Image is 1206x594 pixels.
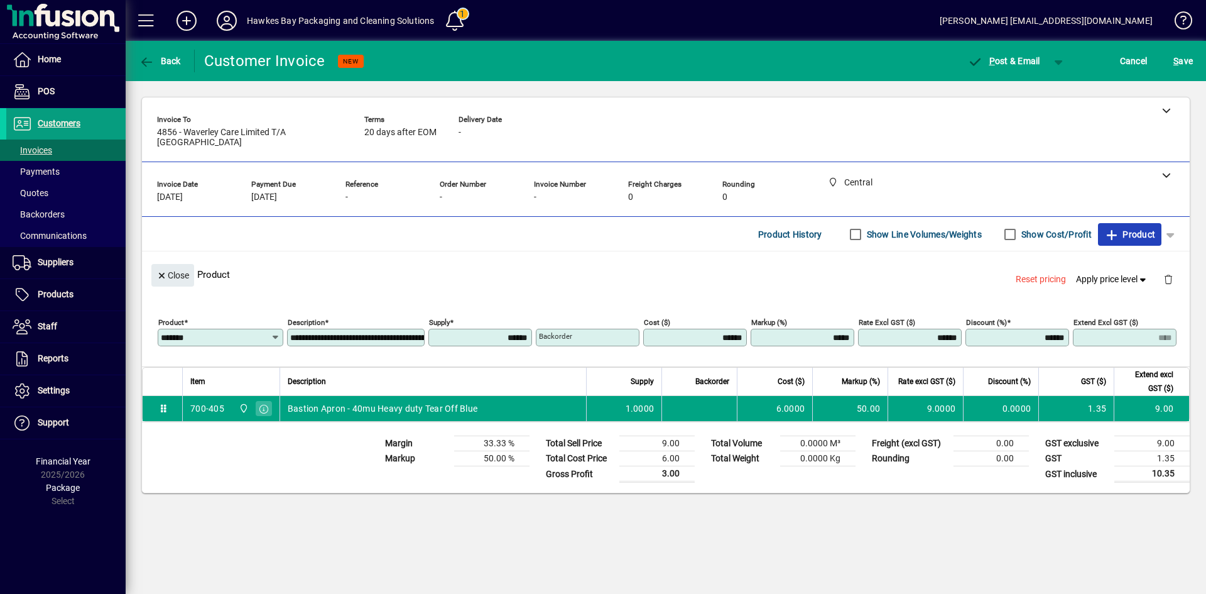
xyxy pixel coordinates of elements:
[1071,268,1154,291] button: Apply price level
[379,436,454,451] td: Margin
[966,318,1007,327] mat-label: Discount (%)
[961,50,1046,72] button: Post & Email
[1039,466,1114,482] td: GST inclusive
[534,192,536,202] span: -
[780,451,856,466] td: 0.0000 Kg
[1173,56,1178,66] span: S
[6,343,126,375] a: Reports
[6,44,126,75] a: Home
[288,402,477,415] span: Bastion Apron - 40mu Heavy duty Tear Off Blue
[38,321,57,331] span: Staff
[1104,224,1155,245] span: Product
[142,251,1190,297] div: Product
[6,140,126,161] a: Invoices
[758,224,822,245] span: Product History
[46,483,80,493] span: Package
[953,436,1029,451] td: 0.00
[6,182,126,204] a: Quotes
[842,375,880,388] span: Markup (%)
[751,318,787,327] mat-label: Markup (%)
[6,161,126,182] a: Payments
[38,417,69,427] span: Support
[36,456,90,466] span: Financial Year
[866,436,953,451] td: Freight (excl GST)
[1114,466,1190,482] td: 10.35
[780,436,856,451] td: 0.0000 M³
[157,128,345,148] span: 4856 - Waverley Care Limited T/A [GEOGRAPHIC_DATA]
[1114,436,1190,451] td: 9.00
[6,375,126,407] a: Settings
[156,265,189,286] span: Close
[1039,451,1114,466] td: GST
[1153,273,1183,285] app-page-header-button: Delete
[190,375,205,388] span: Item
[628,192,633,202] span: 0
[38,353,68,363] span: Reports
[166,9,207,32] button: Add
[967,56,1040,66] span: ost & Email
[1170,50,1196,72] button: Save
[236,402,250,415] span: Central
[619,451,695,466] td: 6.00
[6,225,126,246] a: Communications
[1039,436,1114,451] td: GST exclusive
[6,76,126,107] a: POS
[38,54,61,64] span: Home
[898,375,955,388] span: Rate excl GST ($)
[139,56,181,66] span: Back
[940,11,1153,31] div: [PERSON_NAME] [EMAIL_ADDRESS][DOMAIN_NAME]
[1073,318,1138,327] mat-label: Extend excl GST ($)
[989,56,995,66] span: P
[6,204,126,225] a: Backorders
[38,385,70,395] span: Settings
[429,318,450,327] mat-label: Supply
[345,192,348,202] span: -
[13,167,60,177] span: Payments
[126,50,195,72] app-page-header-button: Back
[13,145,52,155] span: Invoices
[1173,51,1193,71] span: ave
[151,264,194,287] button: Close
[1114,396,1189,421] td: 9.00
[1016,273,1066,286] span: Reset pricing
[896,402,955,415] div: 9.0000
[540,451,619,466] td: Total Cost Price
[1076,273,1149,286] span: Apply price level
[1165,3,1190,43] a: Knowledge Base
[1120,51,1148,71] span: Cancel
[343,57,359,65] span: NEW
[207,9,247,32] button: Profile
[6,311,126,343] a: Staff
[859,318,915,327] mat-label: Rate excl GST ($)
[38,86,55,96] span: POS
[631,375,654,388] span: Supply
[1011,268,1071,291] button: Reset pricing
[737,396,812,421] td: 6.0000
[6,407,126,439] a: Support
[644,318,670,327] mat-label: Cost ($)
[1038,396,1114,421] td: 1.35
[13,231,87,241] span: Communications
[1122,368,1173,395] span: Extend excl GST ($)
[251,192,277,202] span: [DATE]
[13,209,65,219] span: Backorders
[540,466,619,482] td: Gross Profit
[963,396,1038,421] td: 0.0000
[866,451,953,466] td: Rounding
[1019,228,1092,241] label: Show Cost/Profit
[1114,451,1190,466] td: 1.35
[1098,223,1161,246] button: Product
[288,375,326,388] span: Description
[626,402,655,415] span: 1.0000
[364,128,437,138] span: 20 days after EOM
[459,128,461,138] span: -
[288,318,325,327] mat-label: Description
[705,436,780,451] td: Total Volume
[722,192,727,202] span: 0
[540,436,619,451] td: Total Sell Price
[204,51,325,71] div: Customer Invoice
[619,466,695,482] td: 3.00
[778,375,805,388] span: Cost ($)
[812,396,888,421] td: 50.00
[753,223,827,246] button: Product History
